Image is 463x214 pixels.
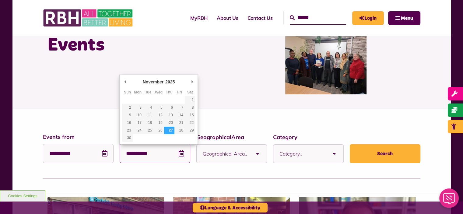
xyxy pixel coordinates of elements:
div: 2025 [164,77,176,86]
button: 29 [185,127,195,134]
button: 12 [153,111,164,119]
span: Category.. [279,145,325,163]
abbr: Sunday [124,90,131,94]
button: 8 [185,104,195,111]
button: 11 [143,111,153,119]
button: 4 [143,104,153,111]
button: Language & Accessibility [193,203,268,212]
button: Navigation [388,11,420,25]
abbr: Saturday [187,90,193,94]
label: GeographicalArea [196,133,267,141]
button: 25 [143,127,153,134]
button: Next Month [189,77,195,86]
button: 23 [122,127,132,134]
button: 13 [164,111,174,119]
button: 9 [122,111,132,119]
abbr: Wednesday [155,90,163,94]
abbr: Friday [177,90,182,94]
abbr: Monday [134,90,142,94]
abbr: Thursday [166,90,173,94]
img: Group photo of customers and colleagues at Spotland Community Centre [285,33,367,94]
button: 1 [185,96,195,104]
input: Text field [43,144,114,163]
img: RBH [43,6,134,30]
button: 2 [122,104,132,111]
button: Previous Month [122,77,128,86]
abbr: Tuesday [145,90,151,94]
button: 3 [133,104,143,111]
button: 26 [153,127,164,134]
button: 15 [185,111,195,119]
button: 16 [122,119,132,127]
div: November [142,77,164,86]
a: MyRBH [352,11,384,25]
button: 10 [133,111,143,119]
button: 21 [174,119,185,127]
a: Contact Us [243,10,277,26]
button: 18 [143,119,153,127]
iframe: Netcall Web Assistant for live chat [436,187,463,214]
button: 6 [164,104,174,111]
button: 30 [122,134,132,142]
button: 19 [153,119,164,127]
button: 22 [185,119,195,127]
button: 7 [174,104,185,111]
h1: Events [47,33,227,57]
label: Category [273,133,344,141]
button: 14 [174,111,185,119]
span: Menu [401,16,413,21]
button: 28 [174,127,185,134]
span: Geographical Area.. [203,145,248,163]
a: MyRBH [186,10,212,26]
input: Use the arrow keys to pick a date [120,144,190,163]
input: Search [290,11,346,24]
button: 5 [153,104,164,111]
button: 17 [133,119,143,127]
button: 27 [164,127,174,134]
button: Search [350,144,420,163]
a: About Us [212,10,243,26]
button: 20 [164,119,174,127]
button: 24 [133,127,143,134]
label: Events from [43,133,114,141]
